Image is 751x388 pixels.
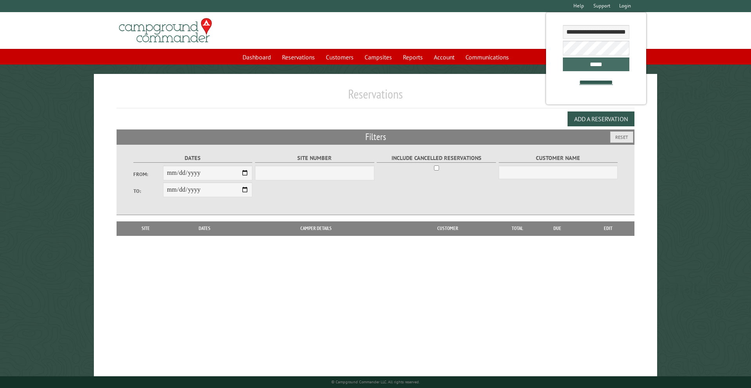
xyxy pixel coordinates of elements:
[568,111,634,126] button: Add a Reservation
[255,154,374,163] label: Site Number
[429,50,459,65] a: Account
[461,50,514,65] a: Communications
[377,154,496,163] label: Include Cancelled Reservations
[238,50,276,65] a: Dashboard
[533,221,582,235] th: Due
[117,15,214,46] img: Campground Commander
[133,154,253,163] label: Dates
[582,221,635,235] th: Edit
[238,221,394,235] th: Camper Details
[610,131,633,143] button: Reset
[120,221,171,235] th: Site
[171,221,238,235] th: Dates
[394,221,501,235] th: Customer
[321,50,358,65] a: Customers
[277,50,320,65] a: Reservations
[501,221,533,235] th: Total
[133,171,163,178] label: From:
[398,50,428,65] a: Reports
[133,187,163,195] label: To:
[360,50,397,65] a: Campsites
[331,379,420,384] small: © Campground Commander LLC. All rights reserved.
[117,129,635,144] h2: Filters
[499,154,618,163] label: Customer Name
[117,86,635,108] h1: Reservations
